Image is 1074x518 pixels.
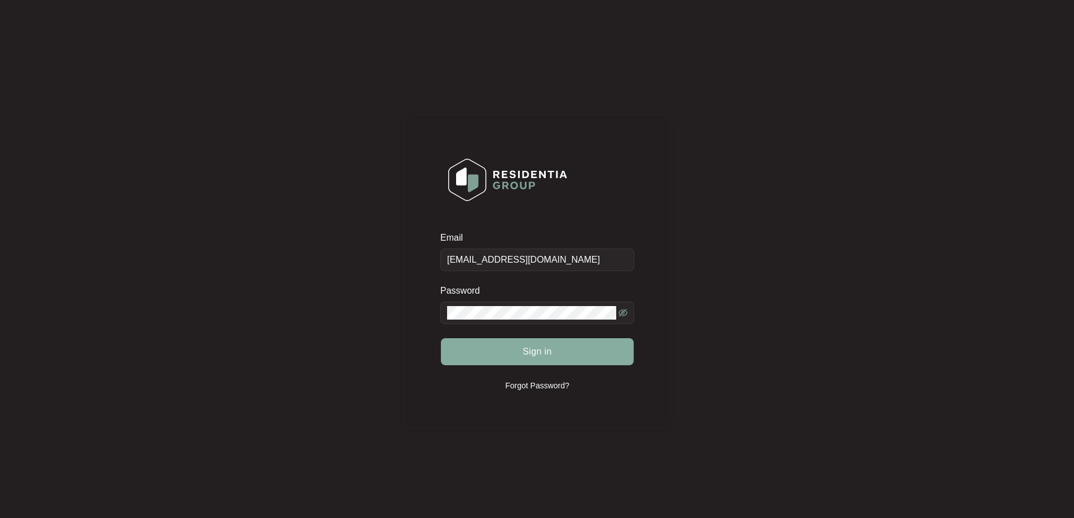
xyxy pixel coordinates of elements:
[441,151,574,209] img: Login Logo
[441,338,634,365] button: Sign in
[505,380,569,391] p: Forgot Password?
[618,308,627,317] span: eye-invisible
[440,249,634,271] input: Email
[447,306,616,320] input: Password
[523,345,552,358] span: Sign in
[440,285,488,296] label: Password
[440,232,471,243] label: Email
